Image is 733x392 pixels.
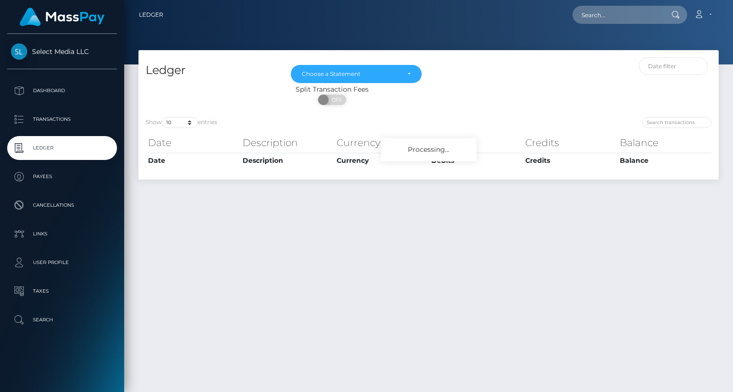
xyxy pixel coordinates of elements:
[11,255,113,270] p: User Profile
[146,117,217,128] label: Show entries
[7,79,117,103] a: Dashboard
[11,84,113,98] p: Dashboard
[7,251,117,275] a: User Profile
[7,47,117,56] span: Select Media LLC
[7,279,117,303] a: Taxes
[138,85,525,95] div: Split Transaction Fees
[7,136,117,160] a: Ledger
[523,133,617,152] th: Credits
[139,5,163,25] a: Ledger
[240,153,335,168] th: Description
[146,153,240,168] th: Date
[11,284,113,298] p: Taxes
[7,107,117,131] a: Transactions
[11,198,113,212] p: Cancellations
[7,308,117,332] a: Search
[381,138,477,161] div: Processing...
[429,133,523,152] th: Debits
[7,193,117,217] a: Cancellations
[642,117,712,128] input: Search transactions
[323,95,347,105] span: OFF
[291,65,422,83] button: Choose a Statement
[11,112,113,127] p: Transactions
[334,153,429,168] th: Currency
[20,8,105,26] img: MassPay Logo
[162,117,198,128] select: Showentries
[11,141,113,155] p: Ledger
[11,313,113,327] p: Search
[11,170,113,184] p: Payees
[573,6,662,24] input: Search...
[7,165,117,189] a: Payees
[302,70,400,78] div: Choose a Statement
[11,227,113,241] p: Links
[617,133,712,152] th: Balance
[11,43,27,60] img: Select Media LLC
[146,133,240,152] th: Date
[617,153,712,168] th: Balance
[146,62,276,79] h4: Ledger
[523,153,617,168] th: Credits
[7,222,117,246] a: Links
[334,133,429,152] th: Currency
[639,57,708,75] input: Date filter
[240,133,335,152] th: Description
